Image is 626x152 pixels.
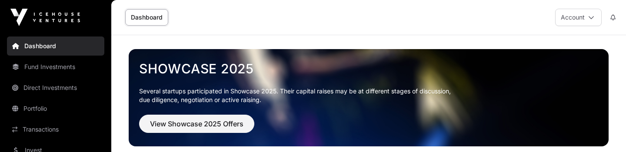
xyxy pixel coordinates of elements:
a: View Showcase 2025 Offers [139,123,254,132]
img: Icehouse Ventures Logo [10,9,80,26]
a: Portfolio [7,99,104,118]
button: Account [555,9,602,26]
a: Showcase 2025 [139,61,598,76]
button: View Showcase 2025 Offers [139,115,254,133]
a: Fund Investments [7,57,104,76]
span: View Showcase 2025 Offers [150,119,243,129]
img: Showcase 2025 [129,49,609,146]
a: Dashboard [125,9,168,26]
a: Transactions [7,120,104,139]
a: Direct Investments [7,78,104,97]
p: Several startups participated in Showcase 2025. Their capital raises may be at different stages o... [139,87,598,104]
a: Dashboard [7,36,104,56]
